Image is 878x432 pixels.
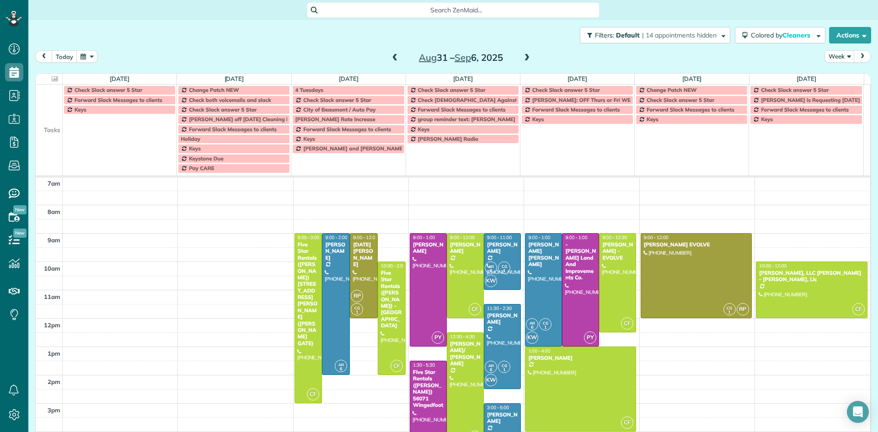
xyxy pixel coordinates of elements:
div: Open Intercom Messenger [847,401,869,423]
div: [PERSON_NAME] [450,241,481,255]
span: | 14 appointments hidden [642,31,717,39]
span: 9:00 - 12:00 [644,235,669,240]
span: 1pm [48,350,60,357]
span: 9:00 - 2:00 [325,235,347,240]
div: - [PERSON_NAME] Land And Improvements Co. [565,241,596,281]
span: CG [727,305,732,310]
span: 9:00 - 12:00 [450,235,475,240]
small: 6 [485,267,497,275]
span: Default [616,31,640,39]
div: [PERSON_NAME] [PERSON_NAME] [528,241,559,268]
span: Forward Slack Messages to clients [189,126,277,133]
span: Cleaners [782,31,812,39]
div: [PERSON_NAME] - EVOLVE [602,241,633,261]
span: KW [485,275,497,287]
a: Filters: Default | 14 appointments hidden [575,27,730,43]
small: 6 [526,323,538,332]
span: 9:00 - 1:00 [413,235,435,240]
div: [PERSON_NAME] [528,355,633,361]
button: Filters: Default | 14 appointments hidden [580,27,730,43]
span: Change Patch NEW [189,86,239,93]
span: Keys [303,135,315,142]
span: CG [502,363,507,368]
span: Forward Slack Messages to clients [418,106,506,113]
span: KW [485,374,497,386]
div: [PERSON_NAME] EVOLVE [643,241,749,248]
span: AR [530,320,535,325]
span: Keys [418,126,430,133]
small: 1 [351,308,363,317]
span: 4 Tuesdays [295,86,323,93]
span: [PERSON_NAME] Radio [418,135,478,142]
span: Forward Slack Messages to clients [75,96,162,103]
div: [PERSON_NAME] [487,411,518,425]
div: [DATE][PERSON_NAME] [353,241,375,268]
span: 3:00 - 5:00 [487,405,509,411]
span: 9:00 - 1:00 [565,235,587,240]
div: [PERSON_NAME] [487,312,518,325]
span: 10am [44,265,60,272]
span: CG [543,320,548,325]
span: Keys [647,116,658,123]
span: 1:00 - 4:00 [528,348,550,354]
span: Forward Slack Messages to clients [761,106,849,113]
span: AR [488,264,494,269]
span: CF [621,317,633,330]
span: 9:00 - 12:00 [353,235,378,240]
span: [PERSON_NAME]: OFF Thurs or Fri WEEKLY [532,96,643,103]
span: [PERSON_NAME] and [PERSON_NAME] Off Every [DATE] [303,145,449,152]
span: [PERSON_NAME] off [DATE] Cleaning Restaurant [189,116,315,123]
div: Five Star Rentals ([PERSON_NAME]) - [GEOGRAPHIC_DATA] [380,270,403,329]
span: 9:00 - 3:00 [298,235,320,240]
span: 7am [48,180,60,187]
span: CG [354,305,360,310]
div: Five Star Rentals ([PERSON_NAME]) 56071 Wingedfoot [412,369,444,408]
span: Check Slack answer 5 Star [761,86,829,93]
button: Colored byCleaners [735,27,825,43]
span: Forward Slack Messages to clients [532,106,620,113]
span: Forward Slack Messages to clients [647,106,734,113]
a: [DATE] [567,75,587,82]
span: Check [DEMOGRAPHIC_DATA] Against Spreadsheet [418,96,551,103]
span: 3pm [48,406,60,414]
span: Colored by [751,31,814,39]
span: Keys [532,116,544,123]
span: 1:30 - 5:30 [413,362,435,368]
span: PY [432,331,444,344]
span: RP [351,290,363,302]
span: Aug [419,52,437,63]
span: New [13,229,27,238]
span: 11am [44,293,60,300]
span: Check Slack answer 5 Star [189,106,257,113]
span: Check Slack answer 5 Star [418,86,486,93]
span: Sep [455,52,471,63]
small: 1 [498,267,510,275]
span: Holiday [181,135,200,142]
span: 8am [48,208,60,215]
span: Pay CARE [189,165,214,171]
span: Check both voicemails and slack [189,96,271,103]
div: [PERSON_NAME] [487,241,518,255]
div: [PERSON_NAME] [325,241,347,261]
span: group reminder text: [PERSON_NAME] [418,116,515,123]
span: Change Patch NEW [647,86,696,93]
button: Actions [829,27,871,43]
span: Check Slack answer 5 Star [303,96,371,103]
a: [DATE] [797,75,816,82]
small: 1 [540,323,551,332]
a: [DATE] [339,75,359,82]
div: [PERSON_NAME], LLC [PERSON_NAME] - [PERSON_NAME], Llc [759,270,865,283]
div: [PERSON_NAME]/ [PERSON_NAME] [450,341,481,367]
button: next [854,50,871,63]
span: 9:00 - 12:30 [602,235,627,240]
span: Check Slack answer 5 Star [532,86,600,93]
span: Keys [761,116,773,123]
span: 9:00 - 11:00 [487,235,512,240]
span: 10:00 - 12:00 [759,263,787,269]
span: 11:30 - 2:30 [487,305,512,311]
div: Five Star Rentals ([PERSON_NAME]) [STREET_ADDRESS][PERSON_NAME] ([PERSON_NAME] GATE) [297,241,320,347]
span: CF [852,303,865,315]
span: KW [526,331,538,344]
span: New [13,205,27,214]
span: 12pm [44,321,60,329]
